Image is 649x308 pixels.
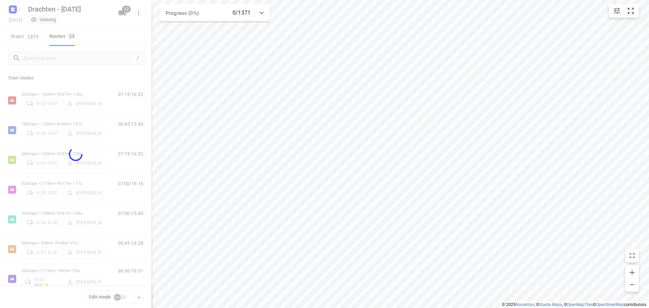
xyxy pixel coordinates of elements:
span: Progress (0%) [166,10,199,16]
a: Stadia Maps [539,302,562,307]
div: small contained button group [609,4,639,18]
p: 0/1371 [233,9,250,17]
li: © 2025 , © , © © contributors [502,302,646,307]
a: OpenMapTiles [567,302,593,307]
button: Map settings [610,4,624,18]
a: OpenStreetMap [596,302,624,307]
button: Fit zoom [624,4,638,18]
div: Progress (0%)0/1371 [160,4,270,22]
a: Routetitan [515,302,534,307]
